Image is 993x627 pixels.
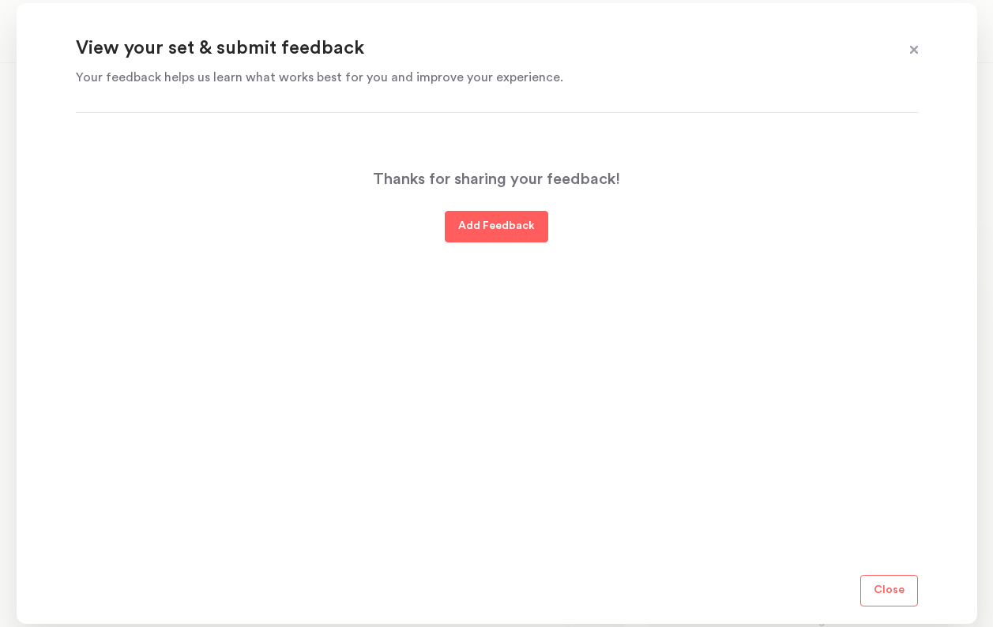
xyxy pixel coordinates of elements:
[445,211,548,242] button: Add Feedback
[76,68,878,87] p: Your feedback helps us learn what works best for you and improve your experience.
[76,36,878,62] p: View your set & submit feedback
[874,581,905,600] p: Close
[860,575,918,606] button: Close
[373,167,620,192] p: Thanks for sharing your feedback!
[458,217,535,236] p: Add Feedback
